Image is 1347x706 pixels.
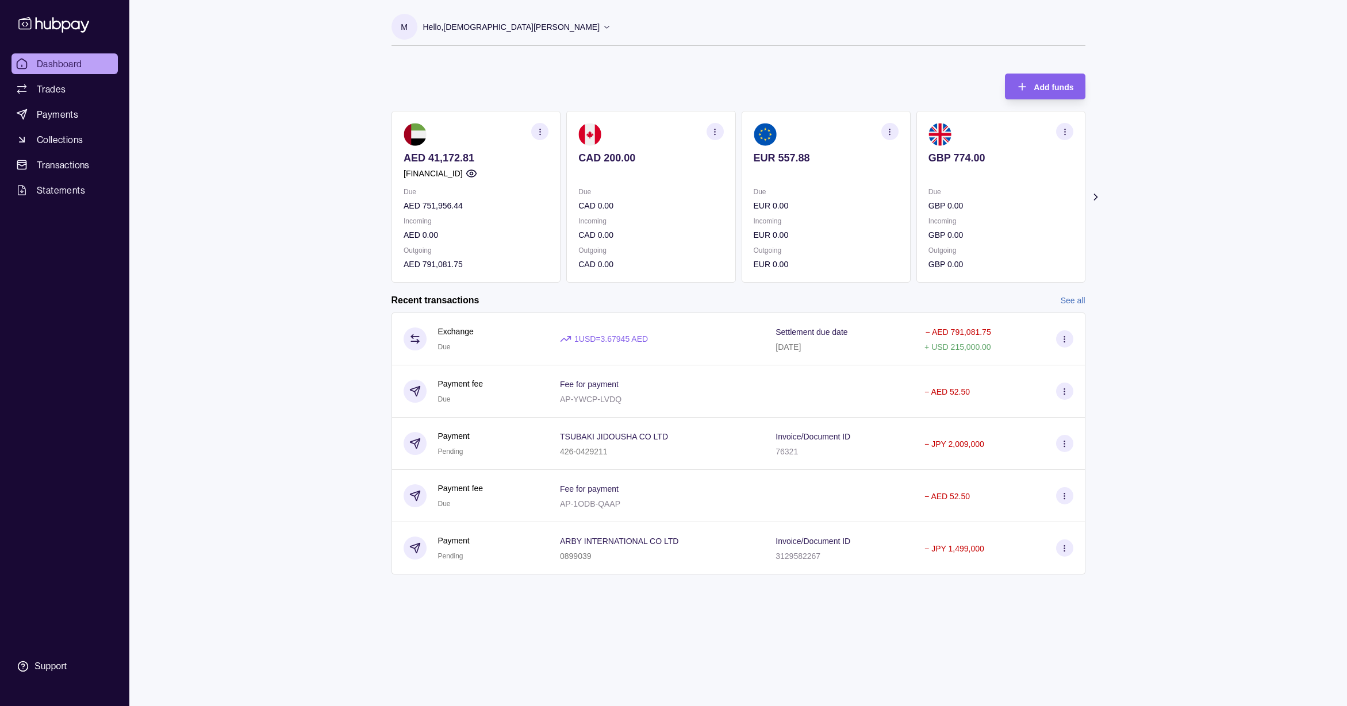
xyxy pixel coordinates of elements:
[753,229,898,241] p: EUR 0.00
[924,544,984,553] p: − JPY 1,499,000
[11,180,118,200] a: Statements
[34,660,67,673] div: Support
[438,500,451,508] span: Due
[560,447,608,456] p: 426-0429211
[438,430,470,442] p: Payment
[924,387,970,396] p: − AED 52.50
[404,123,427,146] img: ae
[928,123,951,146] img: gb
[11,79,118,99] a: Trades
[438,395,451,403] span: Due
[404,199,548,212] p: AED 751,956.44
[928,258,1073,271] p: GBP 0.00
[438,377,483,390] p: Payment fee
[928,215,1073,227] p: Incoming
[404,167,463,180] p: [FINANCIAL_ID]
[560,484,619,493] p: Fee for payment
[1061,294,1085,307] a: See all
[37,82,66,96] span: Trades
[924,439,984,449] p: − JPY 2,009,000
[928,229,1073,241] p: GBP 0.00
[37,158,90,172] span: Transactions
[578,215,723,227] p: Incoming
[404,186,548,198] p: Due
[578,123,601,146] img: ca
[578,199,723,212] p: CAD 0.00
[37,183,85,197] span: Statements
[401,21,408,33] p: M
[37,133,83,146] span: Collections
[37,57,82,71] span: Dashboard
[11,129,118,150] a: Collections
[753,215,898,227] p: Incoming
[560,395,621,404] p: AP-YWCP-LVDQ
[560,551,592,561] p: 0899039
[1005,74,1085,99] button: Add funds
[574,333,648,345] p: 1 USD = 3.67945 AED
[560,537,678,546] p: ARBY INTERNATIONAL CO LTD
[404,152,548,164] p: AED 41,172.81
[578,258,723,271] p: CAD 0.00
[753,199,898,212] p: EUR 0.00
[928,244,1073,257] p: Outgoing
[578,152,723,164] p: CAD 200.00
[578,186,723,198] p: Due
[753,244,898,257] p: Outgoing
[776,551,820,561] p: 3129582267
[776,342,801,352] p: [DATE]
[776,327,847,337] p: Settlement due date
[753,258,898,271] p: EUR 0.00
[438,482,483,495] p: Payment fee
[924,492,970,501] p: − AED 52.50
[753,186,898,198] p: Due
[924,342,991,352] p: + USD 215,000.00
[438,552,463,560] span: Pending
[11,53,118,74] a: Dashboard
[928,199,1073,212] p: GBP 0.00
[11,155,118,175] a: Transactions
[438,325,474,338] p: Exchange
[404,215,548,227] p: Incoming
[11,104,118,125] a: Payments
[423,21,600,33] p: Hello, [DEMOGRAPHIC_DATA][PERSON_NAME]
[392,294,479,307] h2: Recent transactions
[37,107,78,121] span: Payments
[928,152,1073,164] p: GBP 774.00
[928,186,1073,198] p: Due
[560,432,668,441] p: TSUBAKI JIDOUSHA CO LTD
[753,123,776,146] img: eu
[1034,83,1073,92] span: Add funds
[438,534,470,547] p: Payment
[11,654,118,678] a: Support
[776,447,798,456] p: 76321
[560,499,620,508] p: AP-1ODB-QAAP
[753,152,898,164] p: EUR 557.88
[776,432,850,441] p: Invoice/Document ID
[438,343,451,351] span: Due
[776,537,850,546] p: Invoice/Document ID
[404,229,548,241] p: AED 0.00
[926,327,991,337] p: − AED 791,081.75
[404,244,548,257] p: Outgoing
[560,380,619,389] p: Fee for payment
[404,258,548,271] p: AED 791,081.75
[578,244,723,257] p: Outgoing
[578,229,723,241] p: CAD 0.00
[438,447,463,456] span: Pending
